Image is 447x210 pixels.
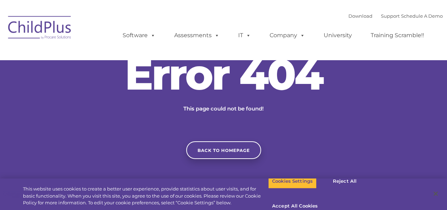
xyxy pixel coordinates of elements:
div: This website uses cookies to create a better user experience, provide statistics about user visit... [23,186,268,206]
a: Assessments [167,28,227,42]
a: University [317,28,359,42]
a: IT [231,28,258,42]
a: Training Scramble!! [364,28,431,42]
button: Reject All [323,174,367,189]
img: ChildPlus by Procare Solutions [5,11,75,46]
h2: Error 404 [118,53,330,96]
font: | [348,13,443,19]
button: Cookies Settings [268,174,317,189]
p: This page could not be found! [149,104,298,113]
a: Support [381,13,400,19]
button: Close [428,186,443,202]
a: Download [348,13,372,19]
a: Company [263,28,312,42]
a: Software [116,28,163,42]
a: Schedule A Demo [401,13,443,19]
a: Back to homepage [186,141,261,159]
